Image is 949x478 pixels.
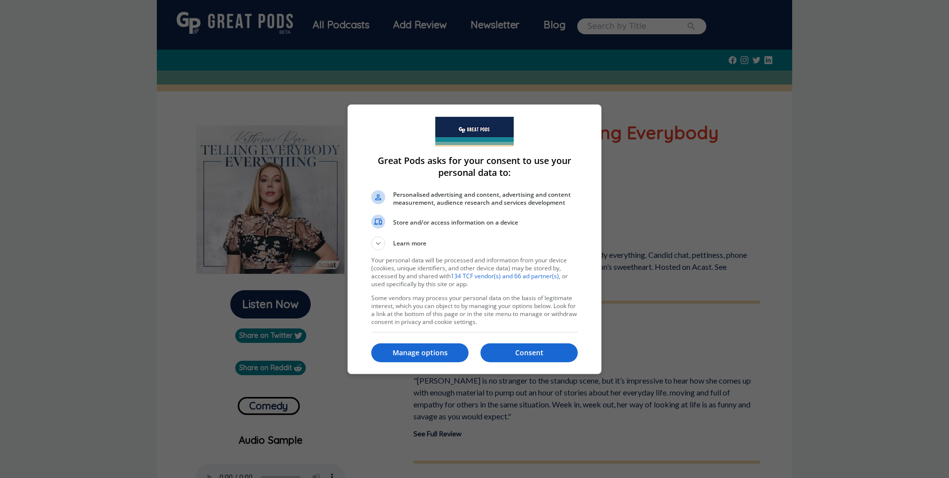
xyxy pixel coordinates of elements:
[480,348,578,358] p: Consent
[371,237,578,250] button: Learn more
[393,191,578,207] span: Personalised advertising and content, advertising and content measurement, audience research and ...
[451,272,559,280] a: 134 TCF vendor(s) and 66 ad partner(s)
[371,348,469,358] p: Manage options
[347,104,602,374] div: Great Pods asks for your consent to use your personal data to:
[480,343,578,362] button: Consent
[371,256,578,288] p: Your personal data will be processed and information from your device (cookies, unique identifier...
[393,219,578,227] span: Store and/or access information on a device
[371,294,578,326] p: Some vendors may process your personal data on the basis of legitimate interest, which you can ob...
[435,117,514,147] img: Welcome to Great Pods
[393,239,426,250] span: Learn more
[371,343,469,362] button: Manage options
[371,155,578,178] h1: Great Pods asks for your consent to use your personal data to:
